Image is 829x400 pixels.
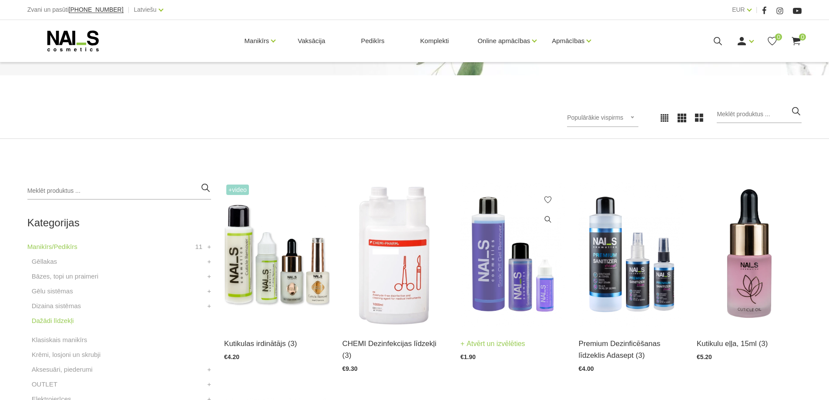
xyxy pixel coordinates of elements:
a: Kutikulu eļļa, 15ml (3) [697,338,802,350]
span: +Video [226,185,249,195]
a: [PHONE_NUMBER] [69,7,124,13]
a: + [207,271,211,282]
a: + [207,242,211,252]
a: Apmācības [552,24,584,58]
a: Atvērt un izvēlēties [460,338,525,350]
a: Dizaina sistēmas [32,301,81,311]
a: OUTLET [32,379,57,390]
span: [PHONE_NUMBER] [69,6,124,13]
span: €4.00 [578,365,594,372]
a: Komplekti [413,20,456,62]
span: €5.20 [697,353,712,360]
span: | [128,4,130,15]
a: CHEMI Dezinfekcijas līdzekļi (3) [342,338,447,361]
input: Meklēt produktus ... [717,106,802,123]
a: Online apmācības [477,24,530,58]
h2: Kategorijas [27,217,211,229]
input: Meklēt produktus ... [27,182,211,200]
img: Pielietošanas sfēra profesionālai lietošanai: Medicīnisks līdzeklis paredzēts roku un virsmu dezi... [578,182,683,327]
div: Zvani un pasūti [27,4,124,15]
a: Manikīrs/Pedikīrs [27,242,77,252]
span: Populārākie vispirms [567,114,623,121]
a: + [207,379,211,390]
a: + [207,364,211,375]
a: 0 [791,36,802,47]
span: 11 [195,242,202,252]
a: EUR [732,4,745,15]
a: Klasiskais manikīrs [32,335,87,345]
a: 0 [767,36,778,47]
a: Dažādi līdzekļi [32,316,74,326]
img: Mitrinoša, mīkstinoša un aromātiska kutikulas eļļa. Bagāta ar nepieciešamo omega-3, 6 un 9, kā ar... [697,182,802,327]
span: €1.90 [460,353,476,360]
a: + [207,256,211,267]
a: Krēmi, losjoni un skrubji [32,350,101,360]
a: Aksesuāri, piederumi [32,364,93,375]
a: + [207,301,211,311]
a: Bāzes, topi un praimeri [32,271,98,282]
span: €9.30 [342,365,358,372]
a: Latviešu [134,4,157,15]
span: 0 [799,34,806,40]
img: Profesionāls šķīdums gellakas un citu “soak off” produktu ātrai noņemšanai.Nesausina rokas.Tilpum... [460,182,565,327]
a: Premium Dezinficēšanas līdzeklis Adasept (3) [578,338,683,361]
a: + [207,286,211,296]
a: Vaksācija [291,20,332,62]
span: €4.20 [224,353,239,360]
img: Līdzeklis kutikulas mīkstināšanai un irdināšanai vien pāris sekunžu laikā. Ideāli piemērots kutik... [224,182,329,327]
a: Manikīrs [245,24,269,58]
a: Pedikīrs [354,20,391,62]
a: Gēllakas [32,256,57,267]
span: | [756,4,758,15]
img: STERISEPT INSTRU 1L (SPORICĪDS)Sporicīds instrumentu dezinfekcijas un mazgāšanas līdzeklis invent... [342,182,447,327]
a: Gēlu sistēmas [32,286,73,296]
a: Kutikulas irdinātājs (3) [224,338,329,350]
span: 0 [775,34,782,40]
